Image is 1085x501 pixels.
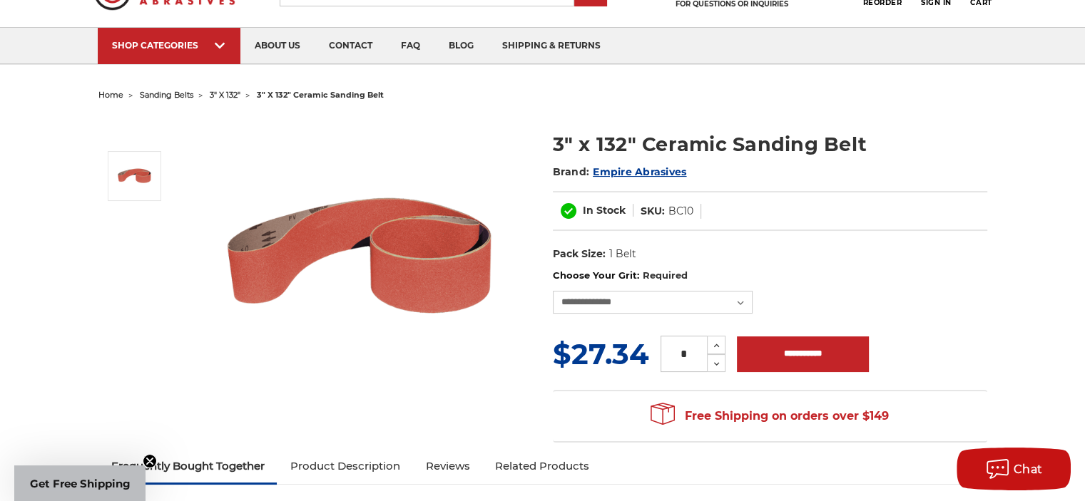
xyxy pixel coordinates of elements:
[488,28,615,64] a: shipping & returns
[257,90,384,100] span: 3" x 132" ceramic sanding belt
[387,28,434,64] a: faq
[220,115,506,401] img: 3" x 132" Ceramic Sanding Belt
[642,269,687,281] small: Required
[210,90,240,100] a: 3" x 132"
[14,465,146,501] div: Get Free ShippingClose teaser
[1014,463,1043,476] span: Chat
[240,28,315,64] a: about us
[30,477,131,490] span: Get Free Shipping
[553,247,606,262] dt: Pack Size:
[583,204,626,217] span: In Stock
[593,165,686,178] a: Empire Abrasives
[482,450,602,482] a: Related Products
[143,454,157,468] button: Close teaser
[434,28,488,64] a: blog
[553,165,590,178] span: Brand:
[651,402,889,430] span: Free Shipping on orders over $149
[957,448,1071,490] button: Chat
[668,204,693,219] dd: BC10
[140,90,193,100] a: sanding belts
[412,450,482,482] a: Reviews
[112,40,226,51] div: SHOP CATEGORIES
[608,247,636,262] dd: 1 Belt
[553,130,987,158] h1: 3" x 132" Ceramic Sanding Belt
[98,90,123,100] a: home
[553,269,987,283] label: Choose Your Grit:
[117,158,153,194] img: 3" x 132" Ceramic Sanding Belt
[553,336,649,371] span: $27.34
[98,450,277,482] a: Frequently Bought Together
[277,450,412,482] a: Product Description
[641,204,665,219] dt: SKU:
[315,28,387,64] a: contact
